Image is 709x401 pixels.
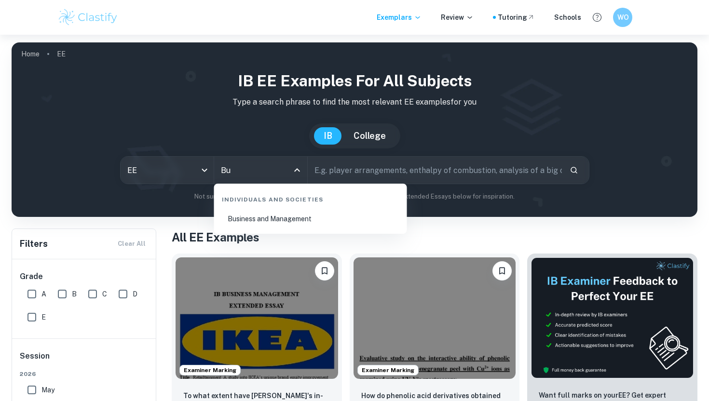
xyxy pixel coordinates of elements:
img: profile cover [12,42,697,217]
span: 2026 [20,370,149,378]
span: C [102,289,107,299]
h6: Grade [20,271,149,282]
button: Close [290,163,304,177]
p: EE [57,49,66,59]
a: Schools [554,12,581,23]
span: D [133,289,137,299]
img: Clastify logo [57,8,119,27]
div: EE [121,157,214,184]
h1: All EE Examples [172,228,697,246]
button: IB [314,127,342,145]
button: Help and Feedback [589,9,605,26]
a: Tutoring [498,12,535,23]
button: Bookmark [492,261,512,281]
span: Examiner Marking [358,366,418,374]
span: B [72,289,77,299]
button: Bookmark [315,261,334,281]
button: College [344,127,395,145]
p: Exemplars [377,12,422,23]
span: Examiner Marking [180,366,240,374]
h6: WO [617,12,628,23]
h1: IB EE examples for all subjects [19,69,690,93]
div: Individuals and Societies [218,187,403,208]
input: E.g. player arrangements, enthalpy of combustion, analysis of a big city... [308,157,562,184]
button: Search [566,162,582,178]
span: May [41,385,55,395]
p: Type a search phrase to find the most relevant EE examples for you [19,96,690,108]
button: WO [613,8,632,27]
h6: Session [20,350,149,370]
a: Home [21,47,40,61]
span: E [41,312,46,322]
img: Thumbnail [531,257,694,378]
img: Business and Management EE example thumbnail: To what extent have IKEA's in-store reta [176,257,338,379]
img: Chemistry EE example thumbnail: How do phenolic acid derivatives obtaine [354,257,516,379]
h6: Filters [20,237,48,251]
li: Business and Management [218,208,403,230]
p: Review [441,12,474,23]
p: Not sure what to search for? You can always look through our example Extended Essays below for in... [19,192,690,201]
span: A [41,289,46,299]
